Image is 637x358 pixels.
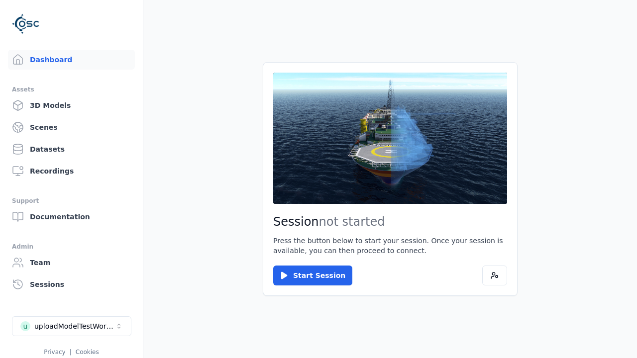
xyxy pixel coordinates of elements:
div: u [20,321,30,331]
div: uploadModelTestWorkspace [34,321,115,331]
a: 3D Models [8,95,135,115]
span: | [70,349,72,356]
a: Recordings [8,161,135,181]
h2: Session [273,214,507,230]
img: Logo [12,10,40,38]
a: Cookies [76,349,99,356]
a: Scenes [8,117,135,137]
div: Support [12,195,131,207]
div: Assets [12,84,131,95]
a: Dashboard [8,50,135,70]
p: Press the button below to start your session. Once your session is available, you can then procee... [273,236,507,256]
a: Privacy [44,349,65,356]
a: Sessions [8,274,135,294]
a: Team [8,253,135,272]
a: Datasets [8,139,135,159]
button: Select a workspace [12,316,131,336]
a: Documentation [8,207,135,227]
button: Start Session [273,266,352,285]
span: not started [319,215,385,229]
div: Admin [12,241,131,253]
